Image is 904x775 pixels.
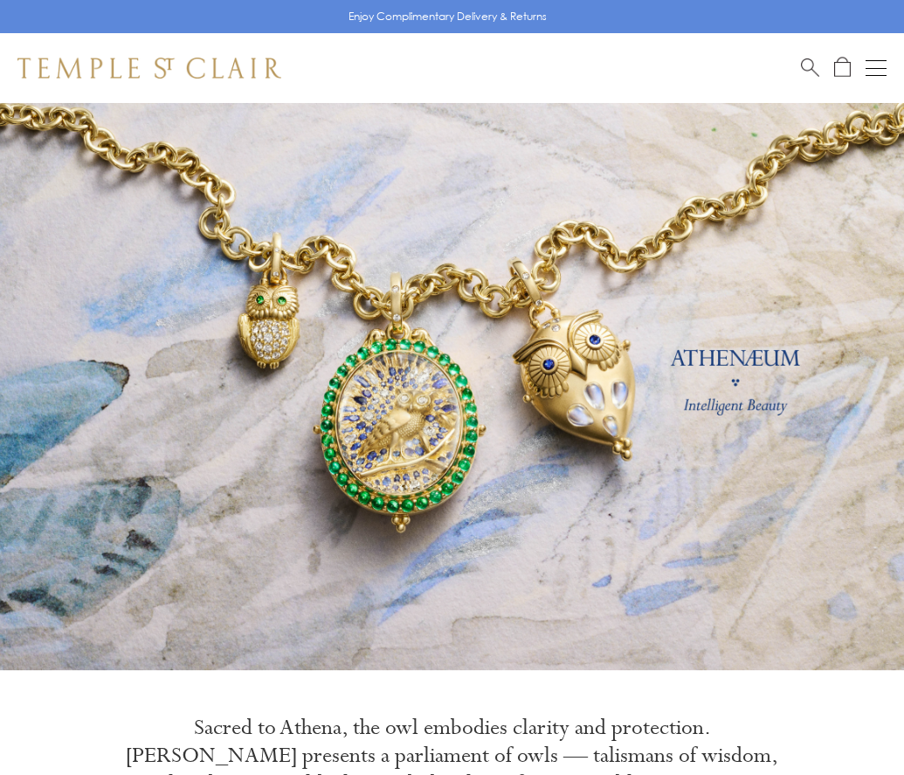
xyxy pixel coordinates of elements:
a: Open Shopping Bag [834,57,851,79]
p: Enjoy Complimentary Delivery & Returns [348,8,547,25]
img: Temple St. Clair [17,58,281,79]
a: Search [801,57,819,79]
button: Open navigation [866,58,887,79]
